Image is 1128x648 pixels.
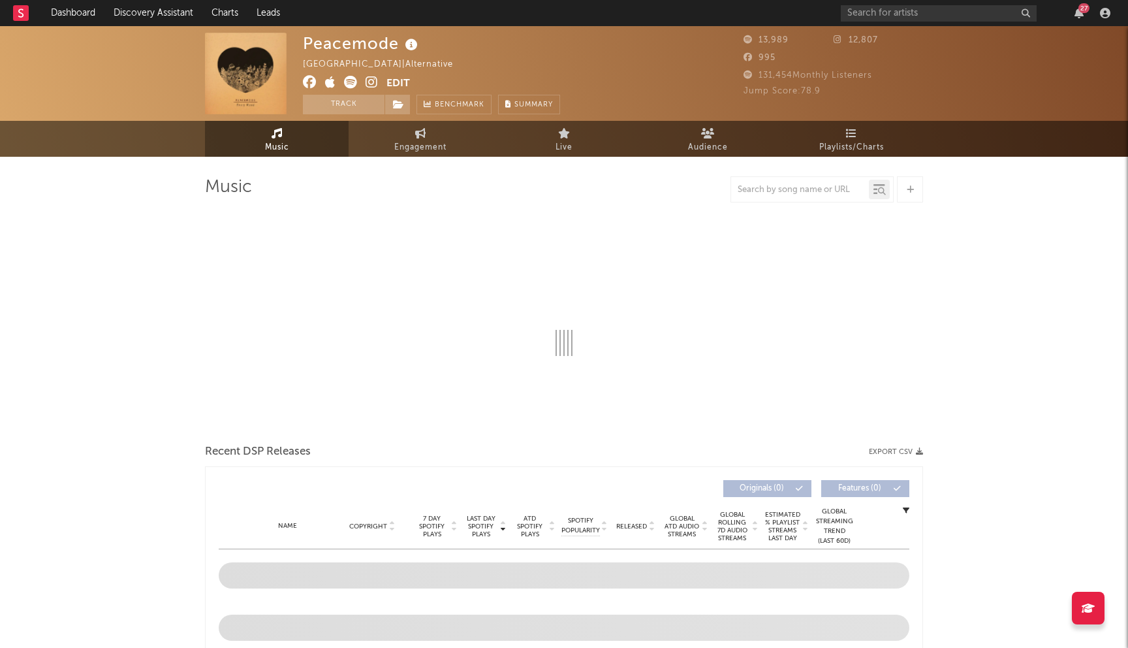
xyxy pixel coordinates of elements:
a: Engagement [349,121,492,157]
span: 131,454 Monthly Listeners [744,71,872,80]
span: Benchmark [435,97,484,113]
div: Global Streaming Trend (Last 60D) [815,507,854,546]
button: Originals(0) [723,480,811,497]
div: [GEOGRAPHIC_DATA] | Alternative [303,57,468,73]
span: Released [616,523,647,530]
span: 7 Day Spotify Plays [415,515,449,538]
a: Audience [636,121,779,157]
span: Summary [514,101,553,108]
span: 12,807 [834,36,878,44]
a: Music [205,121,349,157]
span: Copyright [349,523,387,530]
span: Music [265,140,289,155]
span: Live [556,140,572,155]
span: Engagement [394,140,446,155]
button: Track [303,95,384,114]
span: Features ( 0 ) [830,485,890,493]
a: Live [492,121,636,157]
div: Peacemode [303,33,421,54]
span: Spotify Popularity [561,516,600,536]
span: Jump Score: 78.9 [744,87,821,95]
span: Playlists/Charts [819,140,884,155]
span: 13,989 [744,36,789,44]
button: Features(0) [821,480,909,497]
a: Playlists/Charts [779,121,923,157]
span: Originals ( 0 ) [732,485,792,493]
input: Search by song name or URL [731,185,869,195]
span: Estimated % Playlist Streams Last Day [764,511,800,542]
span: Global Rolling 7D Audio Streams [714,511,750,542]
span: 995 [744,54,775,62]
a: Benchmark [416,95,492,114]
button: Export CSV [869,448,923,456]
button: Summary [498,95,560,114]
button: 27 [1074,8,1084,18]
span: ATD Spotify Plays [512,515,547,538]
div: 27 [1078,3,1089,13]
input: Search for artists [841,5,1037,22]
span: Recent DSP Releases [205,444,311,460]
span: Last Day Spotify Plays [463,515,498,538]
span: Global ATD Audio Streams [664,515,700,538]
button: Edit [386,76,410,92]
span: Audience [688,140,728,155]
div: Name [245,521,330,531]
